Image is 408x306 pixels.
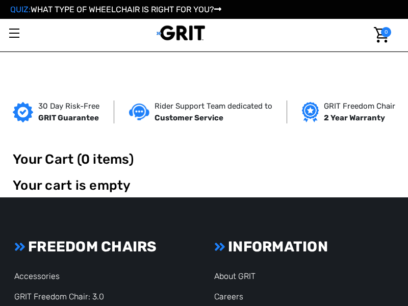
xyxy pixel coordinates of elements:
[324,113,385,122] strong: 2 Year Warranty
[10,5,221,14] a: QUIZ:WHAT TYPE OF WHEELCHAIR IS RIGHT FOR YOU?
[9,33,19,34] span: Toggle menu
[368,19,391,51] a: Cart with 0 items
[381,27,391,37] span: 0
[155,100,272,112] p: Rider Support Team dedicated to
[14,292,104,301] a: GRIT Freedom Chair: 3.0
[13,102,33,122] img: GRIT Guarantee
[38,100,99,112] p: 30 Day Risk-Free
[10,5,31,14] span: QUIZ:
[324,100,395,112] p: GRIT Freedom Chair
[13,151,395,167] h1: Your Cart (0 items)
[302,102,319,122] img: Grit freedom
[155,113,223,122] strong: Customer Service
[13,177,395,193] h3: Your cart is empty
[38,113,99,122] strong: GRIT Guarantee
[157,25,205,41] img: GRIT All-Terrain Wheelchair and Mobility Equipment
[214,238,398,256] h3: INFORMATION
[14,238,198,256] h3: FREEDOM CHAIRS
[374,27,389,43] img: Cart
[14,271,60,281] a: Accessories
[129,104,149,120] img: Customer service
[214,292,243,301] a: Careers
[214,271,256,281] a: About GRIT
